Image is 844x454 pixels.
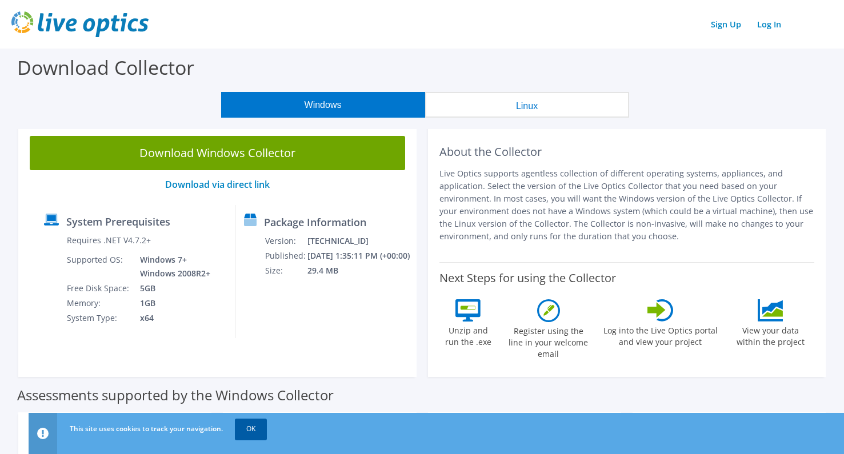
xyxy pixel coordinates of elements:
label: Register using the line in your welcome email [506,322,591,360]
button: Linux [425,92,629,118]
a: OK [235,419,267,439]
label: Unzip and run the .exe [442,322,494,348]
label: Download Collector [17,54,194,81]
h2: About the Collector [439,145,815,159]
td: 1GB [131,296,213,311]
td: Windows 7+ Windows 2008R2+ [131,252,213,281]
label: Next Steps for using the Collector [439,271,616,285]
a: Log In [751,16,787,33]
label: Requires .NET V4.7.2+ [67,235,151,246]
label: Assessments supported by the Windows Collector [17,389,334,401]
label: Log into the Live Optics portal and view your project [603,322,718,348]
td: Size: [265,263,307,278]
td: Version: [265,234,307,248]
label: Package Information [264,216,366,228]
td: Free Disk Space: [66,281,131,296]
p: Live Optics supports agentless collection of different operating systems, appliances, and applica... [439,167,815,243]
td: 29.4 MB [307,263,411,278]
label: View your data within the project [729,322,811,348]
a: Download via direct link [165,178,270,191]
td: Published: [265,248,307,263]
span: This site uses cookies to track your navigation. [70,424,223,433]
td: Memory: [66,296,131,311]
img: live_optics_svg.svg [11,11,149,37]
button: Windows [221,92,425,118]
td: [TECHNICAL_ID] [307,234,411,248]
td: System Type: [66,311,131,326]
td: Supported OS: [66,252,131,281]
td: x64 [131,311,213,326]
td: [DATE] 1:35:11 PM (+00:00) [307,248,411,263]
label: System Prerequisites [66,216,170,227]
a: Sign Up [705,16,747,33]
a: Download Windows Collector [30,136,405,170]
td: 5GB [131,281,213,296]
